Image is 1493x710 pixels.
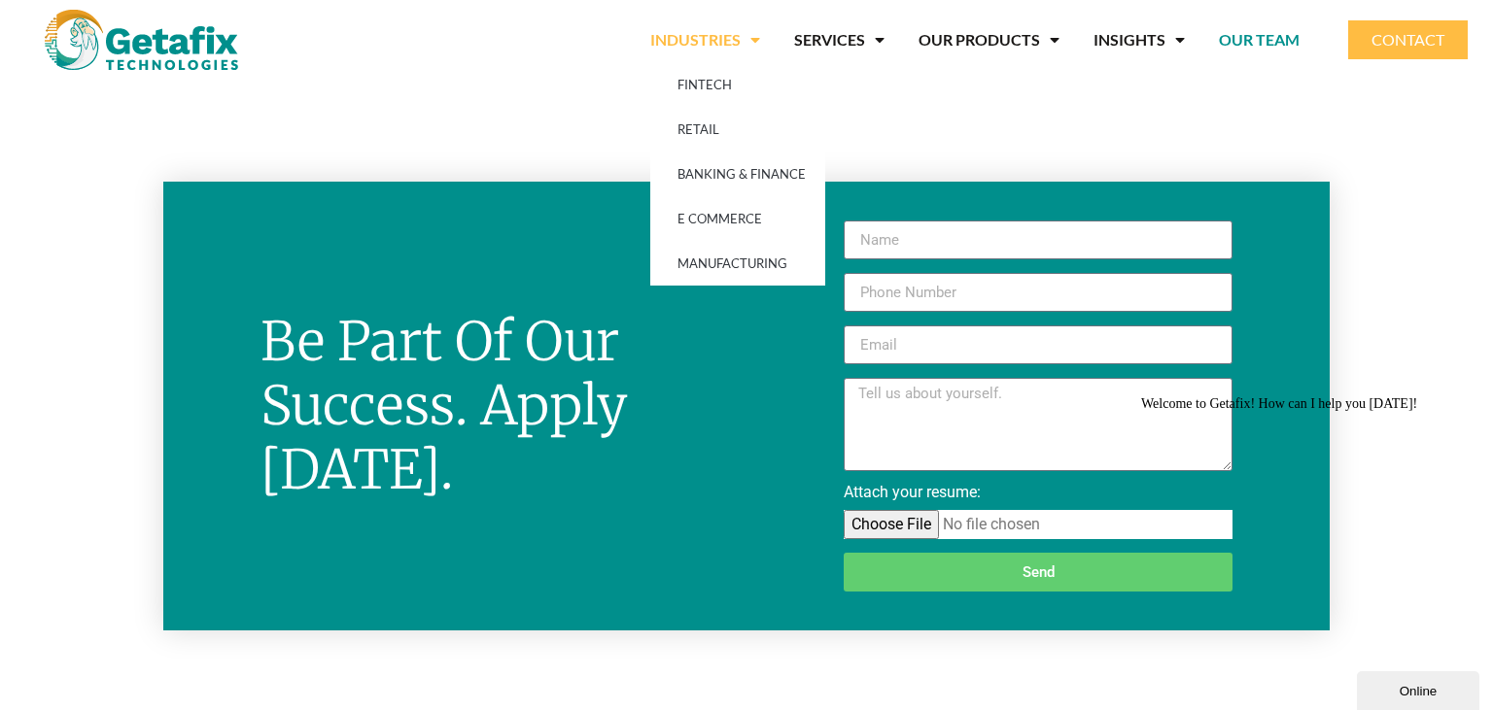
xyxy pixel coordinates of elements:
a: CONTACT [1348,20,1468,59]
a: SERVICES [794,17,885,62]
input: Name [844,220,1233,259]
form: New Form [844,220,1233,605]
img: web and mobile application development company [45,10,238,70]
span: CONTACT [1371,32,1444,48]
a: OUR TEAM [1219,17,1300,62]
iframe: chat widget [1133,389,1483,661]
label: Attach your resume: [844,485,981,510]
span: Send [1023,565,1055,580]
input: Only numbers and phone characters (#, -, *, etc) are accepted. [844,273,1233,312]
a: FINTECH [650,62,825,107]
a: BANKING & FINANCE [650,152,825,196]
a: OUR PRODUCTS [919,17,1059,62]
a: RETAIL [650,107,825,152]
span: Welcome to Getafix! How can I help you [DATE]! [8,8,284,22]
button: Send [844,553,1233,592]
iframe: chat widget [1357,667,1483,710]
a: INSIGHTS [1094,17,1185,62]
ul: INDUSTRIES [650,62,825,286]
a: E COMMERCE [650,196,825,241]
input: Email [844,325,1233,364]
h2: be part of our success. Apply [DATE]. [260,310,746,502]
a: MANUFACTURING [650,241,825,286]
a: INDUSTRIES [650,17,760,62]
nav: Menu [294,17,1300,62]
div: Welcome to Getafix! How can I help you [DATE]! [8,8,358,23]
